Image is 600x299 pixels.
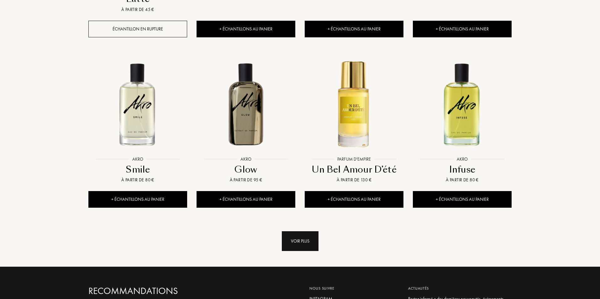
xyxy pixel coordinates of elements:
div: + Échantillons au panier [197,21,295,37]
div: Échantillon en rupture [88,21,187,37]
a: Smile AkroAkroSmileÀ partir de 80 € [88,48,187,191]
div: À partir de 45 € [91,6,185,13]
div: + Échantillons au panier [88,191,187,208]
a: Glow AkroAkroGlowÀ partir de 95 € [197,48,295,191]
div: + Échantillons au panier [197,191,295,208]
div: À partir de 80 € [415,177,509,183]
div: À partir de 95 € [199,177,293,183]
img: Glow Akro [197,55,295,153]
img: Smile Akro [89,55,187,153]
div: Actualités [408,286,507,291]
div: À partir de 130 € [307,177,401,183]
div: À partir de 80 € [91,177,185,183]
div: Voir plus [282,231,318,251]
a: Recommandations [88,286,223,296]
img: Infuse Akro [413,55,511,153]
div: + Échantillons au panier [413,191,512,208]
div: Nous suivre [309,286,399,291]
div: + Échantillons au panier [305,191,403,208]
a: Infuse AkroAkroInfuseÀ partir de 80 € [413,48,512,191]
img: Un Bel Amour D’été Parfum d'Empire [305,55,403,153]
a: Un Bel Amour D’été Parfum d'EmpireParfum d'EmpireUn Bel Amour D’étéÀ partir de 130 € [305,48,403,191]
div: + Échantillons au panier [305,21,403,37]
div: + Échantillons au panier [413,21,512,37]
